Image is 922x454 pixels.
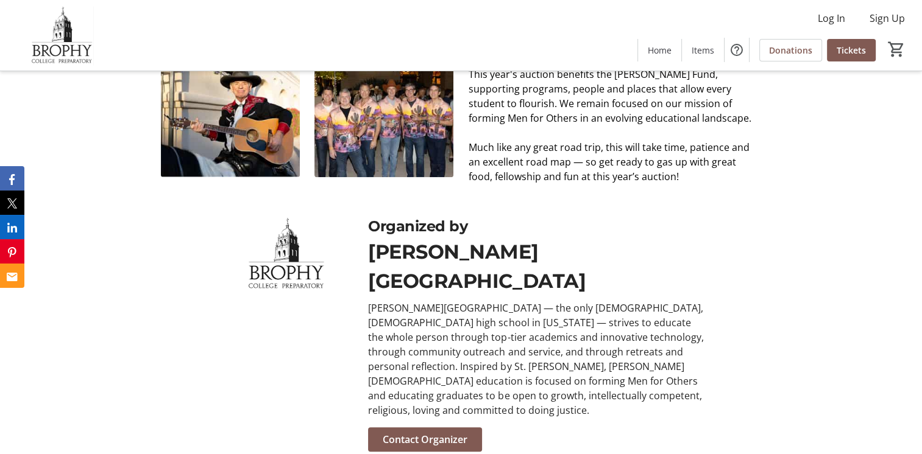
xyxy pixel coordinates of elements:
a: Home [638,39,681,61]
button: Sign Up [860,9,915,28]
div: [PERSON_NAME][GEOGRAPHIC_DATA] [368,237,703,296]
button: Help [725,38,749,62]
span: Contact Organizer [383,432,467,447]
img: Brophy College Preparatory logo [218,215,353,292]
a: Donations [759,39,822,61]
img: undefined [314,38,453,177]
span: Log In [818,11,845,26]
a: Items [682,39,724,61]
img: Brophy College Preparatory 's Logo [7,5,116,66]
span: Items [692,44,714,57]
span: Tickets [837,44,866,57]
div: [PERSON_NAME][GEOGRAPHIC_DATA] — the only [DEMOGRAPHIC_DATA], [DEMOGRAPHIC_DATA] high school in [... [368,301,703,417]
img: undefined [161,38,300,177]
button: Contact Organizer [368,427,482,452]
span: Much like any great road trip, this will take time, patience and an excellent road map — so get r... [468,141,749,183]
span: Home [648,44,672,57]
button: Log In [808,9,855,28]
span: Donations [769,44,812,57]
button: Cart [885,38,907,60]
span: Sign Up [870,11,905,26]
a: Tickets [827,39,876,61]
div: Organized by [368,215,703,237]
